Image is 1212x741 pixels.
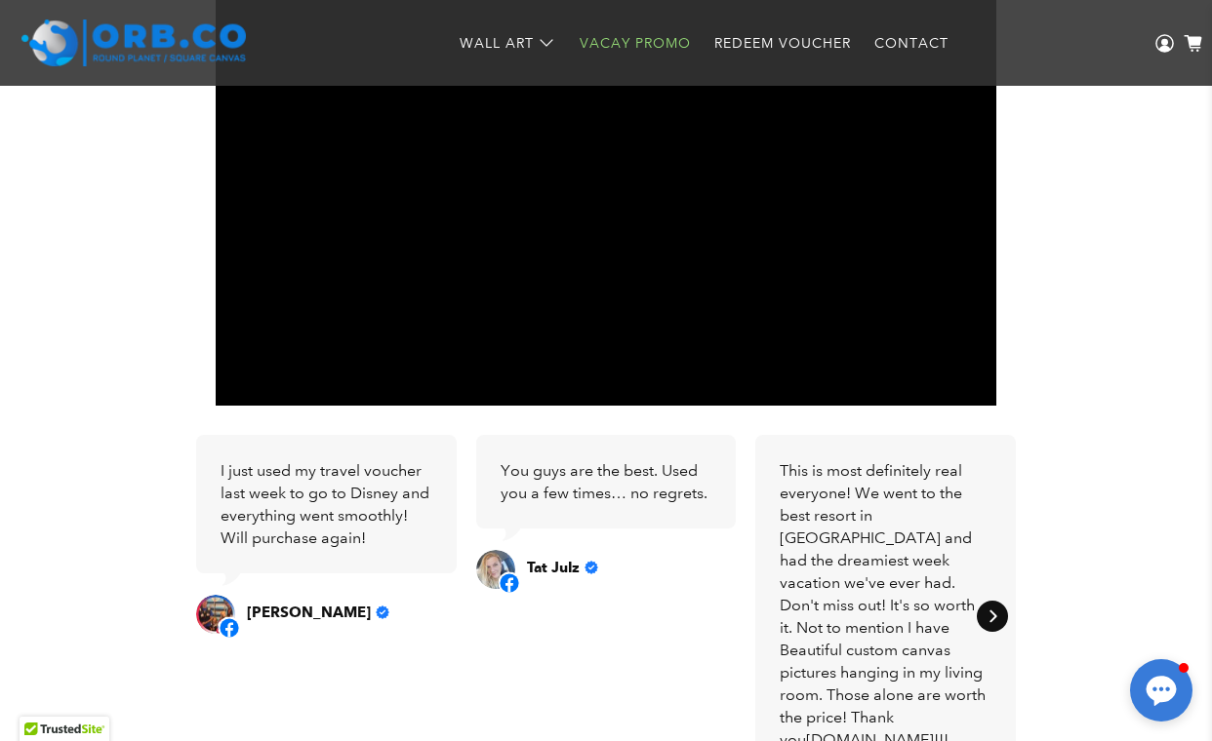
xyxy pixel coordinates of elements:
a: View on Facebook [476,550,515,589]
span: [PERSON_NAME] [247,604,371,621]
a: Wall Art [448,18,568,69]
span: You guys are the best. Used you a few times… no regrets. [501,461,707,502]
span: I just used my travel voucher last week to go to Disney and everything went smoothly! Will purcha... [221,461,429,547]
img: Jessica Shultz Duran [196,595,235,634]
a: Redeem Voucher [703,18,863,69]
div: Previous [204,601,235,632]
span: Tat Julz [527,559,580,576]
a: Review by Tat Julz [527,559,598,576]
a: Review by Jessica Shultz Duran [247,604,389,621]
a: Vacay Promo [568,18,703,69]
a: Contact [863,18,960,69]
div: Verified Customer [376,605,389,619]
button: Open chat window [1130,659,1192,721]
div: Verified Customer [585,561,598,574]
a: View on Facebook [196,595,235,634]
img: Tat Julz [476,550,515,589]
div: Next [977,601,1008,632]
